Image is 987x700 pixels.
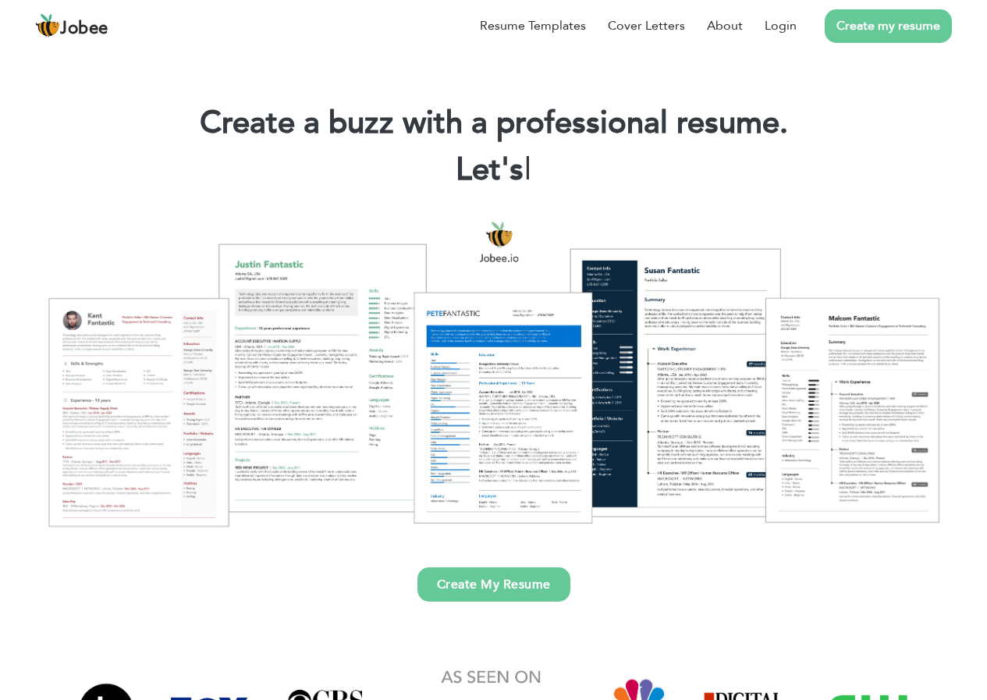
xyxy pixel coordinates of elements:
a: Cover Letters [608,16,685,35]
a: Jobee [35,13,108,38]
span: | [524,148,531,191]
h1: Create a buzz with a professional resume. [23,103,964,144]
a: Resume Templates [480,16,586,35]
a: Login [765,16,797,35]
span: Jobee [60,20,108,37]
a: About [707,16,743,35]
a: Create my resume [825,9,952,43]
h2: Let's [23,150,964,190]
a: Create My Resume [417,567,570,602]
img: jobee.io [35,13,60,38]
